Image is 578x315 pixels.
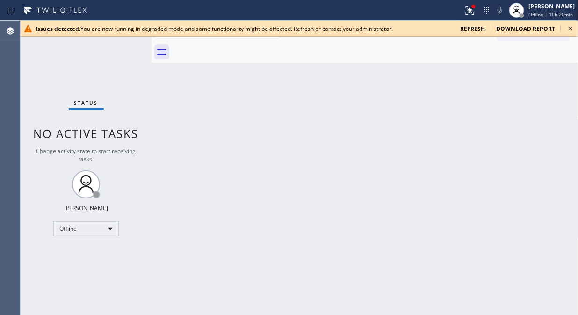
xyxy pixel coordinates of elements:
div: You are now running in degraded mode and some functionality might be affected. Refresh or contact... [36,25,453,33]
div: [PERSON_NAME] [529,2,575,10]
span: Status [74,100,98,106]
div: [PERSON_NAME] [64,204,108,212]
span: Offline | 10h 20min [529,11,573,18]
span: Change activity state to start receiving tasks. [36,147,136,163]
span: refresh [461,25,485,33]
span: download report [497,25,556,33]
b: Issues detected. [36,25,80,33]
span: No active tasks [34,126,139,141]
button: Mute [493,4,506,17]
div: Offline [53,221,119,236]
